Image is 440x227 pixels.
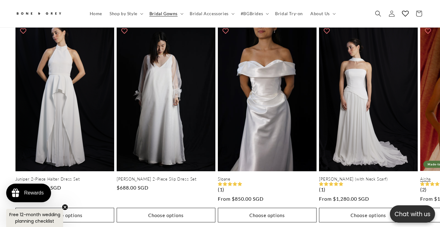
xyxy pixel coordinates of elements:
[9,212,60,224] span: Free 12-month wedding planning checklist
[319,208,418,222] button: Choose options
[117,208,215,222] button: Choose options
[319,177,418,182] a: [PERSON_NAME] (with Neck Scarf)
[149,11,178,16] span: Bridal Gowns
[118,24,131,37] button: Add to wishlist
[390,205,435,223] button: Open chatbox
[321,24,333,37] button: Add to wishlist
[13,6,80,21] a: Bone and Grey Bridal
[218,208,317,222] button: Choose options
[17,24,29,37] button: Add to wishlist
[307,7,338,20] summary: About Us
[219,24,232,37] button: Add to wishlist
[275,11,303,16] span: Bridal Try-on
[110,11,137,16] span: Shop by Style
[90,11,102,16] span: Home
[186,7,237,20] summary: Bridal Accessories
[15,208,114,222] button: Choose options
[6,209,63,227] div: Free 12-month wedding planning checklistClose teaser
[218,177,317,182] a: Sloane
[117,177,215,182] a: [PERSON_NAME] 2-Piece Slip Dress Set
[310,11,330,16] span: About Us
[15,177,114,182] a: Juniper 2-Piece Halter Dress Set
[62,204,68,210] button: Close teaser
[24,190,44,196] div: Rewards
[106,7,146,20] summary: Shop by Style
[422,24,434,37] button: Add to wishlist
[15,9,62,19] img: Bone and Grey Bridal
[146,7,186,20] summary: Bridal Gowns
[86,7,106,20] a: Home
[390,210,435,219] p: Chat with us
[271,7,307,20] a: Bridal Try-on
[371,7,385,20] summary: Search
[190,11,229,16] span: Bridal Accessories
[237,7,271,20] summary: #BGBrides
[241,11,263,16] span: #BGBrides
